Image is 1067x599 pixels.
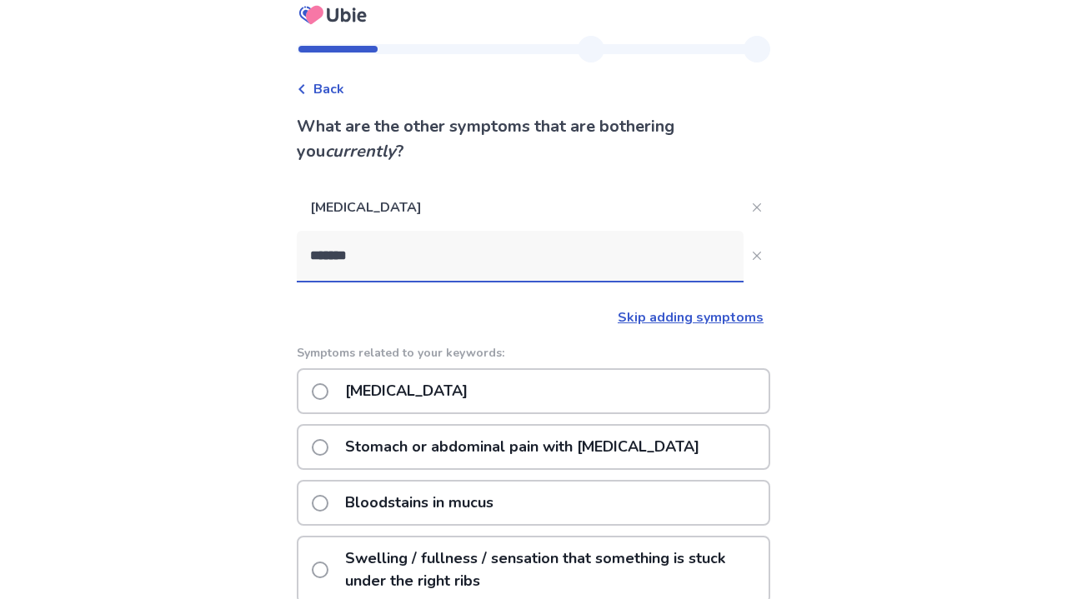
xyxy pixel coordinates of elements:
button: Close [744,242,770,269]
p: Stomach or abdominal pain with [MEDICAL_DATA] [335,426,709,468]
i: currently [325,140,396,162]
p: Bloodstains in mucus [335,482,503,524]
input: Close [297,231,744,281]
p: Symptoms related to your keywords: [297,344,770,362]
p: What are the other symptoms that are bothering you ? [297,114,770,164]
button: Close [744,194,770,221]
p: [MEDICAL_DATA] [297,184,744,231]
a: Skip adding symptoms [618,308,764,327]
p: [MEDICAL_DATA] [335,370,478,412]
span: Back [313,79,344,99]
